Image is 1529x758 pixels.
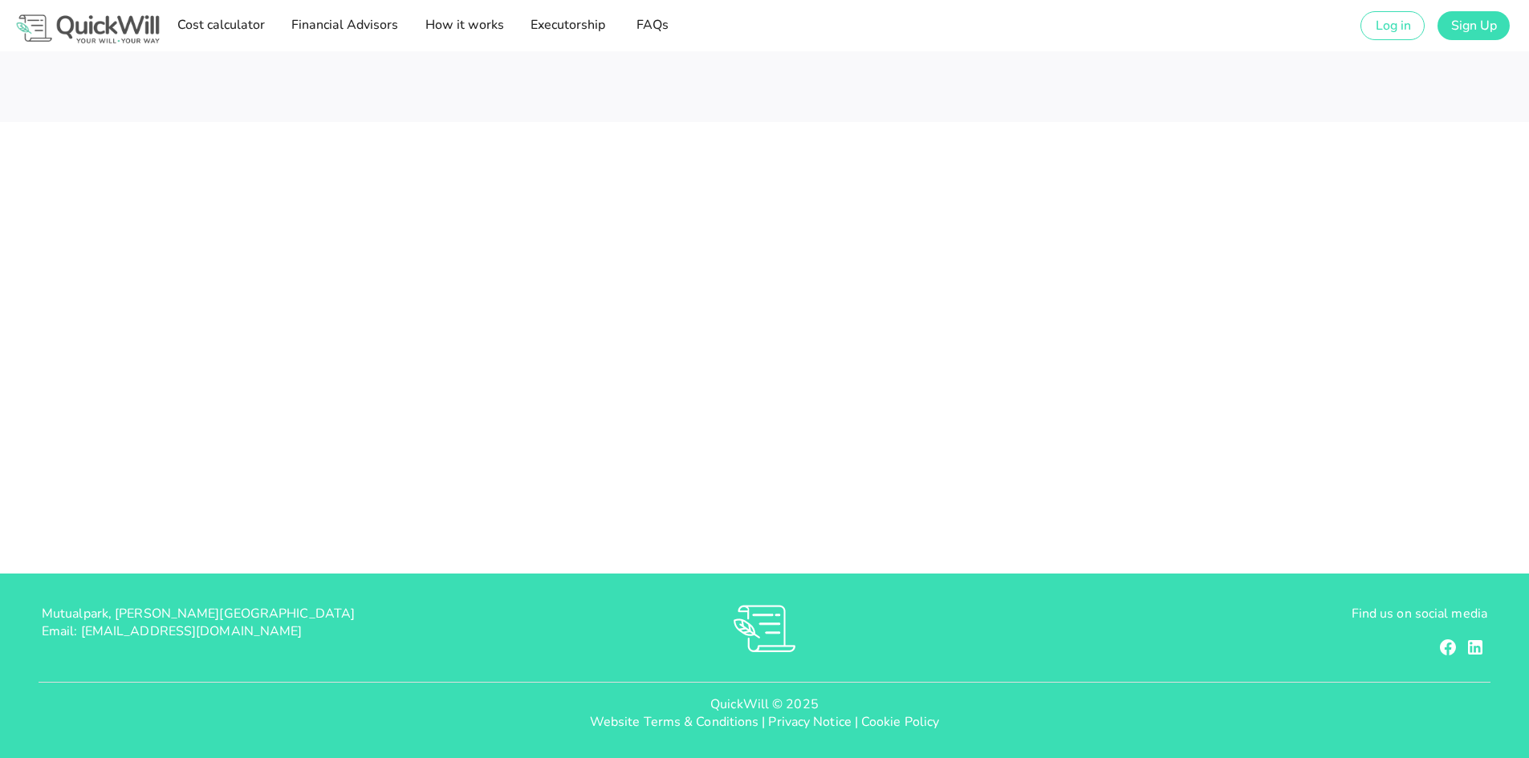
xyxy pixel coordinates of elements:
[530,16,605,34] span: Executorship
[631,16,673,34] span: FAQs
[768,713,851,731] a: Privacy Notice
[734,605,795,652] img: RVs0sauIwKhMoGR03FLGkjXSOVwkZRnQsltkF0QxpTsornXsmh1o7vbL94pqF3d8sZvAAAAAElFTkSuQmCC
[1006,605,1487,622] p: Find us on social media
[590,713,759,731] a: Website Terms & Conditions
[13,11,163,47] img: Logo
[1374,17,1410,34] span: Log in
[286,10,403,42] a: Financial Advisors
[855,713,858,731] span: |
[626,10,677,42] a: FAQs
[424,16,503,34] span: How it works
[176,16,264,34] span: Cost calculator
[13,695,1516,713] p: QuickWill © 2025
[1360,11,1424,40] a: Log in
[171,10,269,42] a: Cost calculator
[419,10,508,42] a: How it works
[42,622,303,640] span: Email: [EMAIL_ADDRESS][DOMAIN_NAME]
[525,10,610,42] a: Executorship
[762,713,765,731] span: |
[1450,17,1497,34] span: Sign Up
[42,605,355,622] span: Mutualpark, [PERSON_NAME][GEOGRAPHIC_DATA]
[1438,11,1510,40] a: Sign Up
[291,16,398,34] span: Financial Advisors
[861,713,939,731] a: Cookie Policy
